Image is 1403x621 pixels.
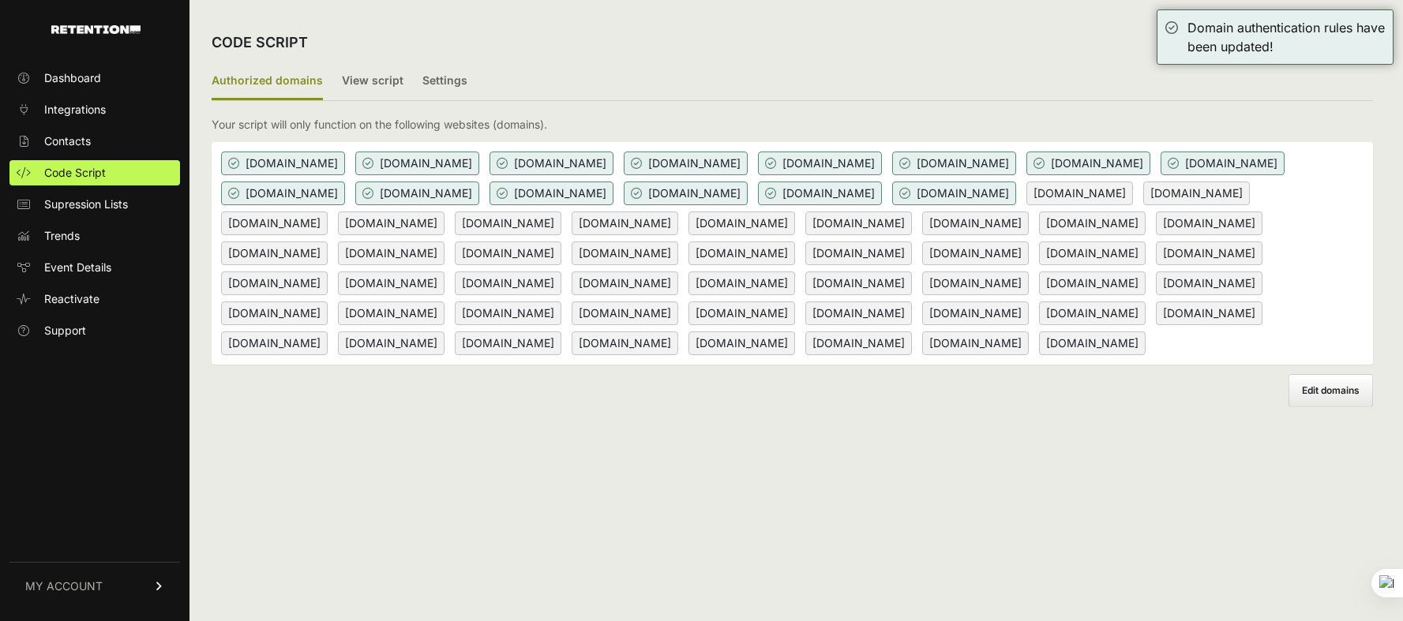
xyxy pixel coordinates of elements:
[44,102,106,118] span: Integrations
[490,181,613,205] span: [DOMAIN_NAME]
[221,241,328,265] span: [DOMAIN_NAME]
[805,331,912,355] span: [DOMAIN_NAME]
[221,152,345,175] span: [DOMAIN_NAME]
[44,323,86,339] span: Support
[44,291,99,307] span: Reactivate
[572,271,678,295] span: [DOMAIN_NAME]
[9,318,180,343] a: Support
[338,271,445,295] span: [DOMAIN_NAME]
[688,331,795,355] span: [DOMAIN_NAME]
[455,301,561,325] span: [DOMAIN_NAME]
[1156,271,1262,295] span: [DOMAIN_NAME]
[212,32,308,54] h2: CODE SCRIPT
[922,271,1029,295] span: [DOMAIN_NAME]
[1143,181,1250,205] span: [DOMAIN_NAME]
[572,211,678,235] span: [DOMAIN_NAME]
[338,331,445,355] span: [DOMAIN_NAME]
[9,562,180,610] a: MY ACCOUNT
[338,301,445,325] span: [DOMAIN_NAME]
[1039,211,1146,235] span: [DOMAIN_NAME]
[688,211,795,235] span: [DOMAIN_NAME]
[1156,211,1262,235] span: [DOMAIN_NAME]
[221,271,328,295] span: [DOMAIN_NAME]
[624,181,748,205] span: [DOMAIN_NAME]
[355,181,479,205] span: [DOMAIN_NAME]
[922,301,1029,325] span: [DOMAIN_NAME]
[1156,241,1262,265] span: [DOMAIN_NAME]
[805,211,912,235] span: [DOMAIN_NAME]
[44,165,106,181] span: Code Script
[44,133,91,149] span: Contacts
[922,331,1029,355] span: [DOMAIN_NAME]
[338,211,445,235] span: [DOMAIN_NAME]
[212,63,323,100] label: Authorized domains
[892,152,1016,175] span: [DOMAIN_NAME]
[455,271,561,295] span: [DOMAIN_NAME]
[221,181,345,205] span: [DOMAIN_NAME]
[892,181,1016,205] span: [DOMAIN_NAME]
[805,271,912,295] span: [DOMAIN_NAME]
[44,70,101,86] span: Dashboard
[9,255,180,280] a: Event Details
[221,301,328,325] span: [DOMAIN_NAME]
[758,181,882,205] span: [DOMAIN_NAME]
[1156,301,1262,325] span: [DOMAIN_NAME]
[212,117,547,133] p: Your script will only function on the following websites (domains).
[44,196,128,212] span: Supression Lists
[1302,384,1360,396] span: Edit domains
[1039,271,1146,295] span: [DOMAIN_NAME]
[44,260,111,275] span: Event Details
[1026,152,1150,175] span: [DOMAIN_NAME]
[572,331,678,355] span: [DOMAIN_NAME]
[422,63,467,100] label: Settings
[51,25,141,34] img: Retention.com
[9,160,180,185] a: Code Script
[1039,301,1146,325] span: [DOMAIN_NAME]
[9,286,180,312] a: Reactivate
[688,241,795,265] span: [DOMAIN_NAME]
[688,301,795,325] span: [DOMAIN_NAME]
[9,65,180,91] a: Dashboard
[455,331,561,355] span: [DOMAIN_NAME]
[9,129,180,154] a: Contacts
[490,152,613,175] span: [DOMAIN_NAME]
[9,97,180,122] a: Integrations
[805,301,912,325] span: [DOMAIN_NAME]
[1039,241,1146,265] span: [DOMAIN_NAME]
[1026,181,1133,205] span: [DOMAIN_NAME]
[1039,331,1146,355] span: [DOMAIN_NAME]
[624,152,748,175] span: [DOMAIN_NAME]
[922,241,1029,265] span: [DOMAIN_NAME]
[9,192,180,217] a: Supression Lists
[342,63,403,100] label: View script
[1161,152,1285,175] span: [DOMAIN_NAME]
[44,228,80,244] span: Trends
[922,211,1029,235] span: [DOMAIN_NAME]
[688,271,795,295] span: [DOMAIN_NAME]
[1187,18,1385,56] div: Domain authentication rules have been updated!
[805,241,912,265] span: [DOMAIN_NAME]
[9,223,180,249] a: Trends
[221,331,328,355] span: [DOMAIN_NAME]
[455,211,561,235] span: [DOMAIN_NAME]
[455,241,561,265] span: [DOMAIN_NAME]
[338,241,445,265] span: [DOMAIN_NAME]
[572,241,678,265] span: [DOMAIN_NAME]
[758,152,882,175] span: [DOMAIN_NAME]
[572,301,678,325] span: [DOMAIN_NAME]
[221,211,328,235] span: [DOMAIN_NAME]
[25,578,103,594] span: MY ACCOUNT
[355,152,479,175] span: [DOMAIN_NAME]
